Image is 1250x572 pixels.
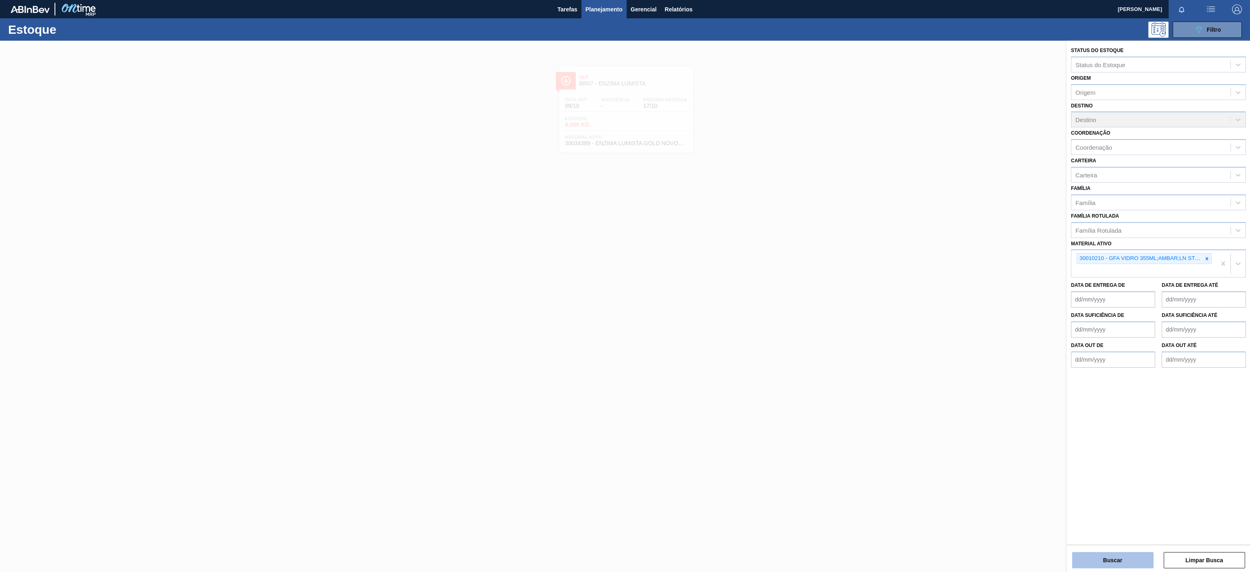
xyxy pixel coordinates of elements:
[1071,186,1090,191] label: Família
[1232,4,1242,14] img: Logout
[1071,282,1125,288] label: Data de Entrega de
[1075,89,1095,96] div: Origem
[1075,227,1121,234] div: Família Rotulada
[1075,144,1112,151] div: Coordenação
[8,25,138,34] h1: Estoque
[665,4,693,14] span: Relatórios
[1071,241,1112,247] label: Material ativo
[586,4,623,14] span: Planejamento
[1173,22,1242,38] button: Filtro
[1071,343,1104,348] label: Data out de
[1071,48,1123,53] label: Status do Estoque
[1071,158,1096,164] label: Carteira
[1162,291,1246,308] input: dd/mm/yyyy
[1077,253,1202,264] div: 30010210 - GFA VIDRO 355ML;AMBAR;LN STD;;;
[1071,291,1155,308] input: dd/mm/yyyy
[631,4,657,14] span: Gerencial
[11,6,50,13] img: TNhmsLtSVTkK8tSr43FrP2fwEKptu5GPRR3wAAAABJRU5ErkJggg==
[1071,75,1091,81] label: Origem
[1071,321,1155,338] input: dd/mm/yyyy
[1148,22,1169,38] div: Pogramando: nenhum usuário selecionado
[1071,130,1110,136] label: Coordenação
[1162,351,1246,368] input: dd/mm/yyyy
[1075,199,1095,206] div: Família
[1162,343,1197,348] label: Data out até
[1071,103,1093,109] label: Destino
[1075,171,1097,178] div: Carteira
[557,4,577,14] span: Tarefas
[1075,61,1125,68] div: Status do Estoque
[1162,321,1246,338] input: dd/mm/yyyy
[1071,312,1124,318] label: Data suficiência de
[1071,213,1119,219] label: Família Rotulada
[1162,282,1218,288] label: Data de Entrega até
[1206,4,1216,14] img: userActions
[1071,351,1155,368] input: dd/mm/yyyy
[1162,312,1217,318] label: Data suficiência até
[1169,4,1195,15] button: Notificações
[1207,26,1221,33] span: Filtro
